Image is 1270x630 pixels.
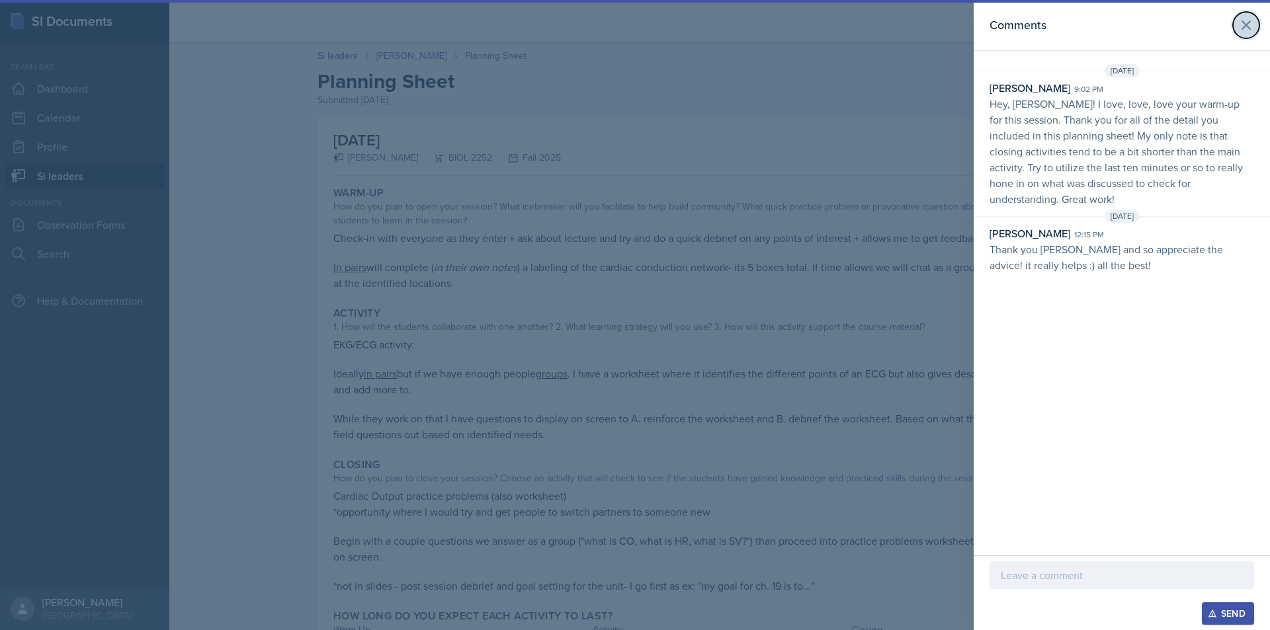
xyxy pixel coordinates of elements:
span: [DATE] [1105,210,1140,223]
h2: Comments [990,16,1046,34]
span: [DATE] [1105,64,1140,77]
div: 9:02 pm [1074,83,1103,95]
button: Send [1202,602,1254,625]
p: Hey, [PERSON_NAME]! I love, love, love your warm-up for this session. Thank you for all of the de... [990,96,1254,207]
p: Thank you [PERSON_NAME] and so appreciate the advice! it really helps :) all the best! [990,241,1254,273]
div: 12:15 pm [1074,229,1104,241]
div: [PERSON_NAME] [990,225,1070,241]
div: Send [1210,608,1246,619]
div: [PERSON_NAME] [990,80,1070,96]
